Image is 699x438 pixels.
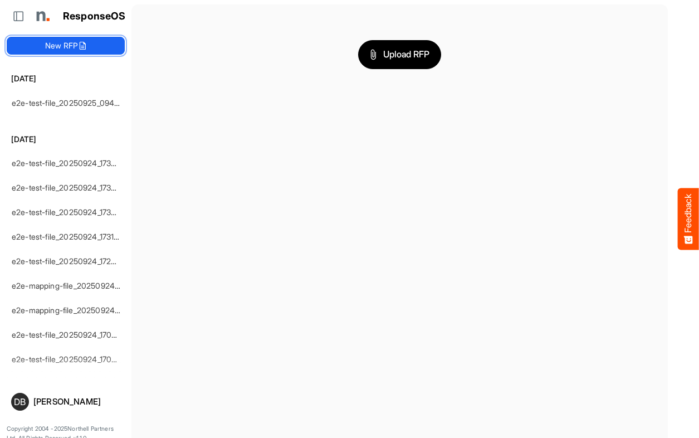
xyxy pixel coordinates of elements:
a: e2e-test-file_20250924_173651 [12,158,123,168]
button: Feedback [678,188,699,250]
a: e2e-test-file_20250924_170558 [12,330,125,339]
button: New RFP [7,37,125,55]
span: Upload RFP [370,47,430,62]
a: e2e-test-file_20250924_170436 [12,354,126,364]
h6: [DATE] [7,133,125,145]
a: e2e-mapping-file_20250924_172830 [12,281,143,290]
a: e2e-mapping-file_20250924_172435 [12,305,143,315]
a: e2e-test-file_20250924_173139 [12,232,123,241]
a: e2e-test-file_20250925_094054 [12,98,129,108]
button: Upload RFP [358,40,442,69]
img: Northell [31,5,53,27]
a: e2e-test-file_20250924_173550 [12,183,125,192]
h6: [DATE] [7,72,125,85]
h1: ResponseOS [63,11,126,22]
a: e2e-test-file_20250924_172913 [12,256,123,266]
span: DB [14,397,26,406]
a: e2e-test-file_20250924_173220 [12,207,125,217]
div: [PERSON_NAME] [33,397,120,406]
